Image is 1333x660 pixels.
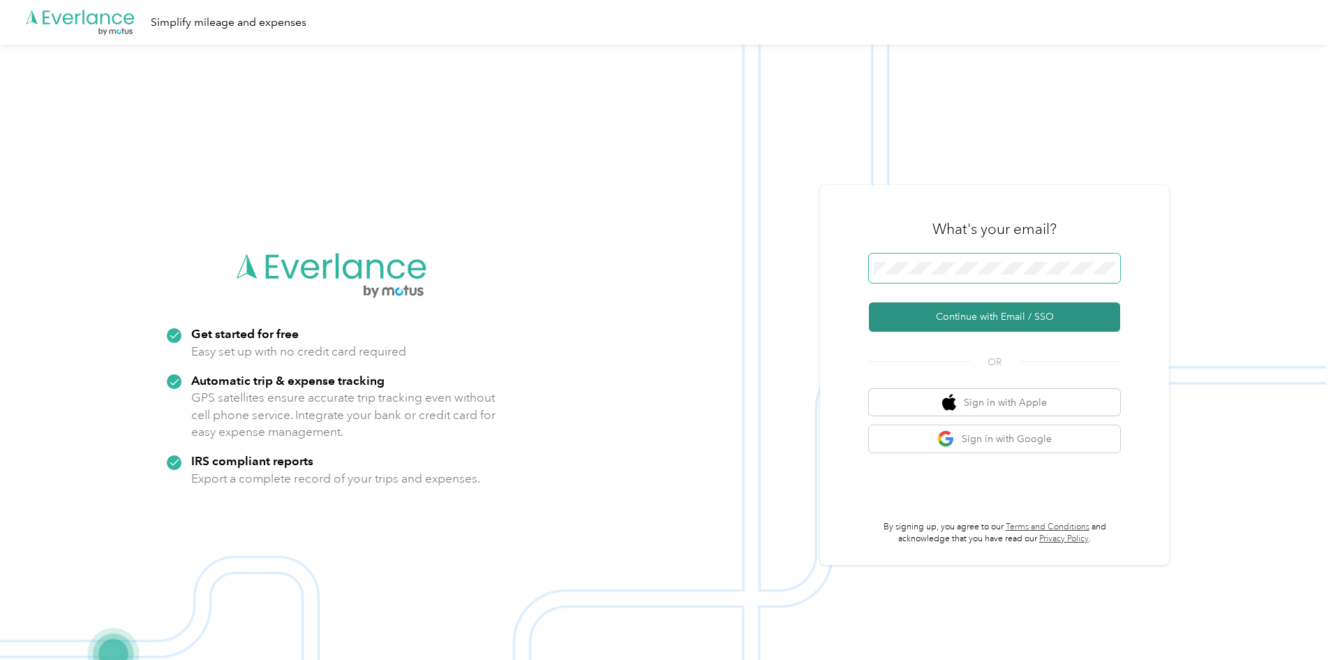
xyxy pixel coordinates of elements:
[970,355,1019,369] span: OR
[869,302,1120,332] button: Continue with Email / SSO
[932,219,1057,239] h3: What's your email?
[869,389,1120,416] button: apple logoSign in with Apple
[1006,522,1089,532] a: Terms and Conditions
[151,14,306,31] div: Simplify mileage and expenses
[191,453,313,468] strong: IRS compliant reports
[191,343,406,360] p: Easy set up with no credit card required
[191,470,480,487] p: Export a complete record of your trips and expenses.
[191,389,496,441] p: GPS satellites ensure accurate trip tracking even without cell phone service. Integrate your bank...
[191,373,385,388] strong: Automatic trip & expense tracking
[1039,534,1089,544] a: Privacy Policy
[191,326,299,341] strong: Get started for free
[942,394,956,411] img: apple logo
[937,430,955,448] img: google logo
[869,425,1120,453] button: google logoSign in with Google
[869,521,1120,545] p: By signing up, you agree to our and acknowledge that you have read our .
